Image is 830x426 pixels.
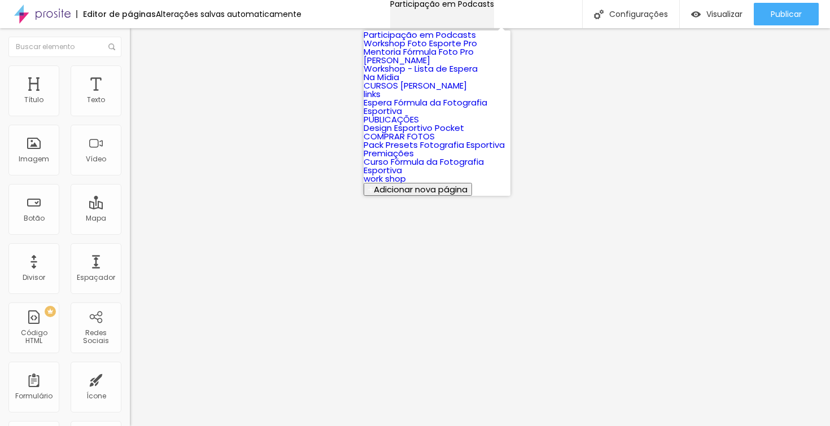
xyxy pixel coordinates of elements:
[15,392,53,400] div: Formulário
[364,37,477,49] a: Workshop Foto Esporte Pro
[108,43,115,50] img: Icone
[364,46,474,58] a: Mentoria Fórmula Foto Pro
[364,130,435,142] a: COMPRAR FOTOS
[364,54,430,66] a: [PERSON_NAME]
[87,96,105,104] div: Texto
[24,214,45,222] div: Botão
[130,28,830,426] iframe: Editor
[364,29,476,41] a: Participação em Podcasts
[19,155,49,163] div: Imagem
[24,96,43,104] div: Título
[364,113,419,125] a: PUBLICAÇÕES
[754,3,819,25] button: Publicar
[86,214,106,222] div: Mapa
[11,329,56,345] div: Código HTML
[8,37,121,57] input: Buscar elemento
[706,10,742,19] span: Visualizar
[364,63,478,74] a: Workshop - Lista de Espera
[771,10,802,19] span: Publicar
[364,183,472,196] button: Adicionar nova página
[374,183,468,195] span: Adicionar nova página
[76,10,156,18] div: Editor de páginas
[364,173,406,185] a: work shop
[364,71,399,83] a: Na Mídia
[364,88,381,100] a: links
[364,147,414,159] a: Premiações
[680,3,754,25] button: Visualizar
[73,329,118,345] div: Redes Sociais
[691,10,701,19] img: view-1.svg
[77,274,115,282] div: Espaçador
[364,80,467,91] a: CURSOS [PERSON_NAME]
[86,392,106,400] div: Ícone
[364,96,487,117] a: Espera Fórmula da Fotografia Esportiva
[23,274,45,282] div: Divisor
[594,10,604,19] img: Icone
[364,156,484,176] a: Curso Fórmula da Fotografia Esportiva
[156,10,302,18] div: Alterações salvas automaticamente
[86,155,106,163] div: Vídeo
[364,139,505,151] a: Pack Presets Fotografia Esportiva
[364,122,464,134] a: Design Esportivo Pocket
